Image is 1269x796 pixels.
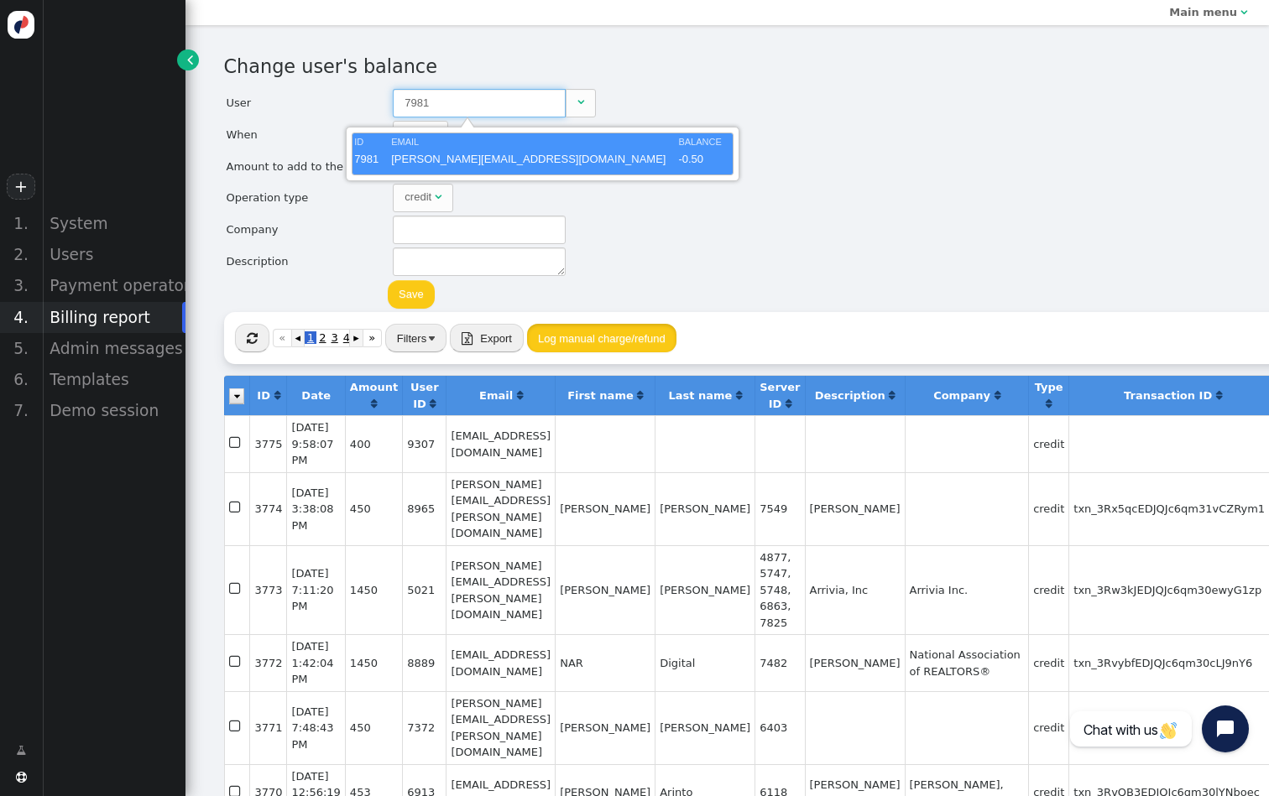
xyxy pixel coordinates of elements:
[229,652,243,673] span: 
[391,135,676,149] td: EMAIL
[349,329,362,347] a: ▸
[678,151,730,173] td: -0.50
[305,331,316,344] span: 1
[1216,389,1222,402] a: 
[1046,398,1052,409] span: Click to sort
[805,472,905,545] td: [PERSON_NAME]
[257,389,270,402] b: ID
[371,398,377,410] a: 
[736,390,742,401] span: Click to sort
[226,247,391,277] td: Description
[42,270,185,301] div: Payment operators
[316,331,328,344] span: 2
[655,545,755,635] td: [PERSON_NAME]
[755,472,804,545] td: 7549
[402,634,446,691] td: 8889
[249,545,286,635] td: 3773
[16,742,26,759] span: 
[430,398,436,410] a: 
[1046,398,1052,410] a: 
[446,472,555,545] td: [PERSON_NAME][EMAIL_ADDRESS][PERSON_NAME][DOMAIN_NAME]
[655,472,755,545] td: [PERSON_NAME]
[226,215,391,245] td: Company
[1216,390,1222,401] span: Click to sort
[410,381,439,410] b: User ID
[889,389,895,402] a: 
[435,191,441,202] span: 
[479,389,513,402] b: Email
[292,329,305,347] a: ◂
[736,389,742,402] a: 
[905,634,1029,691] td: National Association of REALTORS®
[345,634,402,691] td: 1450
[678,135,730,149] td: BALANCE
[385,324,446,352] button: Filters
[235,324,269,352] button: 
[446,415,555,472] td: [EMAIL_ADDRESS][DOMAIN_NAME]
[274,389,280,402] a: 
[1028,472,1068,545] td: credit
[328,331,340,344] span: 3
[8,11,35,39] img: logo-icon.svg
[755,634,804,691] td: 7482
[291,486,333,532] span: [DATE] 3:38:08 PM
[405,126,426,143] div: Now
[177,49,198,70] a: 
[786,398,791,410] a: 
[291,705,333,751] span: [DATE] 7:48:43 PM
[655,691,755,764] td: [PERSON_NAME]
[226,183,391,213] td: Operation type
[1028,691,1068,764] td: credit
[637,389,643,402] a: 
[527,324,676,352] button: Log manual charge/refund
[42,208,185,239] div: System
[274,390,280,401] span: Click to sort
[1028,415,1068,472] td: credit
[995,390,1000,401] span: Click to sort
[462,332,473,345] span: 
[249,691,286,764] td: 3771
[402,472,446,545] td: 8965
[229,388,244,404] img: icon_dropdown_trigger.png
[517,389,523,402] a: 
[637,390,643,401] span: Click to sort
[815,389,885,402] b: Description
[655,634,755,691] td: Digital
[430,398,436,409] span: Click to sort
[229,579,243,600] span: 
[577,96,584,107] span: 
[249,634,286,691] td: 3772
[668,389,732,402] b: Last name
[555,634,655,691] td: NAR
[450,324,524,352] button:  Export
[341,331,352,344] span: 4
[555,545,655,635] td: [PERSON_NAME]
[567,389,634,402] b: First name
[786,398,791,409] span: Click to sort
[391,151,676,173] td: [PERSON_NAME][EMAIL_ADDRESS][DOMAIN_NAME]
[446,545,555,635] td: [PERSON_NAME][EMAIL_ADDRESS][PERSON_NAME][DOMAIN_NAME]
[429,336,435,341] img: trigger_black.png
[226,120,391,150] td: When
[1169,6,1237,18] b: Main menu
[249,472,286,545] td: 3774
[350,381,398,393] b: Amount
[247,332,258,345] span: 
[1124,389,1212,402] b: Transaction ID
[5,736,37,765] a: 
[42,302,185,333] div: Billing report
[345,545,402,635] td: 1450
[354,135,389,149] td: ID
[402,691,446,764] td: 7372
[402,545,446,635] td: 5021
[555,472,655,545] td: [PERSON_NAME]
[1028,545,1068,635] td: credit
[291,567,333,612] span: [DATE] 7:11:20 PM
[905,545,1029,635] td: Arrivia Inc.
[1028,634,1068,691] td: credit
[345,415,402,472] td: 400
[226,151,391,181] td: Amount to add to the balance
[805,634,905,691] td: [PERSON_NAME]
[371,398,377,409] span: Click to sort
[755,691,804,764] td: 6403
